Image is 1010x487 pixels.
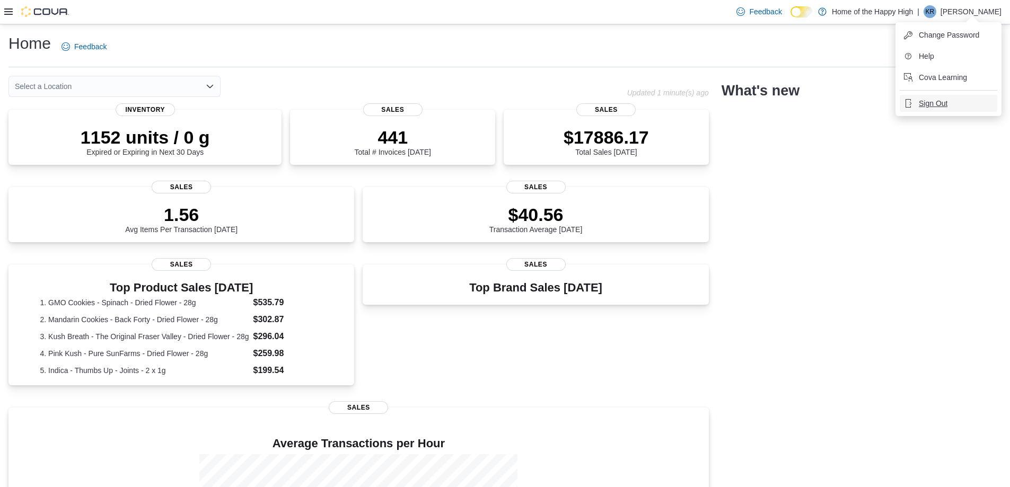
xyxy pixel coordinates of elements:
[919,51,934,61] span: Help
[40,297,249,308] dt: 1. GMO Cookies - Spinach - Dried Flower - 28g
[74,41,107,52] span: Feedback
[749,6,781,17] span: Feedback
[506,258,566,271] span: Sales
[926,5,935,18] span: KR
[564,127,649,148] p: $17886.17
[81,127,210,148] p: 1152 units / 0 g
[253,313,322,326] dd: $302.87
[506,181,566,193] span: Sales
[40,365,249,376] dt: 5. Indica - Thumbs Up - Joints - 2 x 1g
[576,103,636,116] span: Sales
[253,330,322,343] dd: $296.04
[489,204,583,234] div: Transaction Average [DATE]
[732,1,786,22] a: Feedback
[919,72,967,83] span: Cova Learning
[919,30,979,40] span: Change Password
[40,331,249,342] dt: 3. Kush Breath - The Original Fraser Valley - Dried Flower - 28g
[924,5,936,18] div: Kyle Riglin
[253,347,322,360] dd: $259.98
[900,95,997,112] button: Sign Out
[116,103,175,116] span: Inventory
[40,281,323,294] h3: Top Product Sales [DATE]
[355,127,431,156] div: Total # Invoices [DATE]
[81,127,210,156] div: Expired or Expiring in Next 30 Days
[900,48,997,65] button: Help
[917,5,919,18] p: |
[57,36,111,57] a: Feedback
[21,6,69,17] img: Cova
[489,204,583,225] p: $40.56
[469,281,602,294] h3: Top Brand Sales [DATE]
[152,258,211,271] span: Sales
[329,401,388,414] span: Sales
[900,26,997,43] button: Change Password
[627,88,709,97] p: Updated 1 minute(s) ago
[17,437,700,450] h4: Average Transactions per Hour
[900,69,997,86] button: Cova Learning
[564,127,649,156] div: Total Sales [DATE]
[832,5,913,18] p: Home of the Happy High
[152,181,211,193] span: Sales
[125,204,238,225] p: 1.56
[722,82,800,99] h2: What's new
[125,204,238,234] div: Avg Items Per Transaction [DATE]
[253,364,322,377] dd: $199.54
[919,98,947,109] span: Sign Out
[206,82,214,91] button: Open list of options
[941,5,1002,18] p: [PERSON_NAME]
[8,33,51,54] h1: Home
[253,296,322,309] dd: $535.79
[791,6,813,17] input: Dark Mode
[355,127,431,148] p: 441
[40,348,249,359] dt: 4. Pink Kush - Pure SunFarms - Dried Flower - 28g
[363,103,423,116] span: Sales
[40,314,249,325] dt: 2. Mandarin Cookies - Back Forty - Dried Flower - 28g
